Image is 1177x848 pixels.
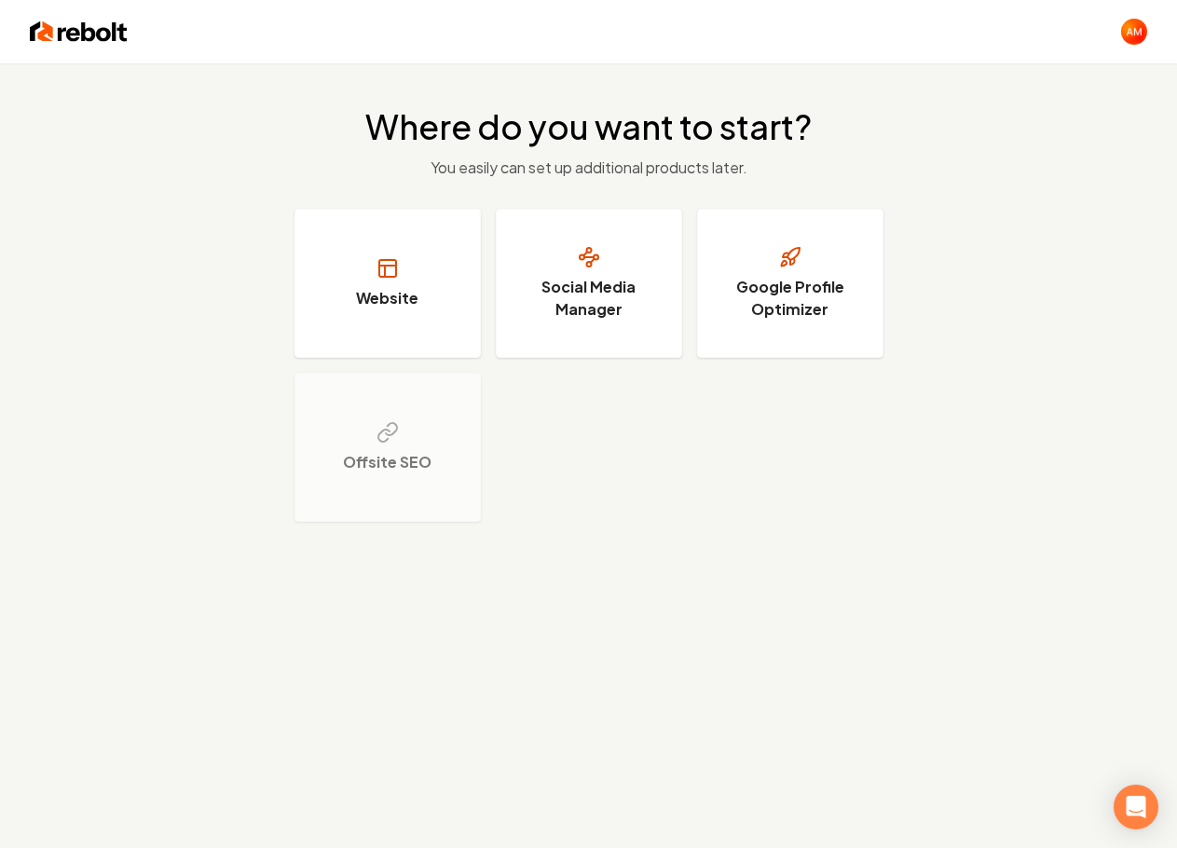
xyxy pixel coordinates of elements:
h3: Website [356,287,418,309]
h3: Google Profile Optimizer [720,276,860,321]
img: Rebolt Logo [30,19,128,45]
h2: Where do you want to start? [365,108,812,145]
p: You easily can set up additional products later. [365,157,812,179]
button: Google Profile Optimizer [697,209,883,358]
button: Website [294,209,481,358]
h3: Social Media Manager [519,276,659,321]
button: Open user button [1121,19,1147,45]
img: Alix Merina [1121,19,1147,45]
div: Open Intercom Messenger [1114,785,1158,829]
button: Social Media Manager [496,209,682,358]
h3: Offsite SEO [343,451,431,473]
